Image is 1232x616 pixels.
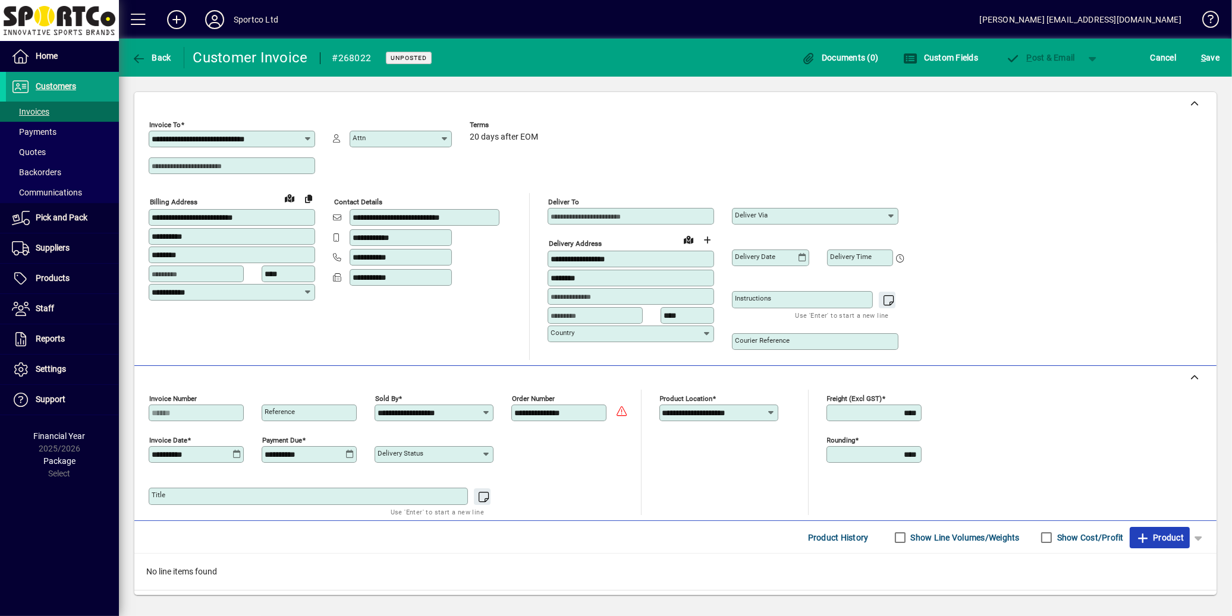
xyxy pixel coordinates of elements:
[152,491,165,499] mat-label: Title
[1027,53,1032,62] span: P
[353,134,366,142] mat-label: Attn
[551,328,574,337] mat-label: Country
[6,142,119,162] a: Quotes
[470,132,538,142] span: 20 days after EOM
[802,53,879,62] span: Documents (0)
[1201,53,1206,62] span: S
[36,334,65,343] span: Reports
[6,122,119,142] a: Payments
[980,10,1181,29] div: [PERSON_NAME] [EMAIL_ADDRESS][DOMAIN_NAME]
[827,394,882,403] mat-label: Freight (excl GST)
[149,121,181,129] mat-label: Invoice To
[830,252,872,261] mat-label: Delivery time
[512,394,555,403] mat-label: Order number
[6,102,119,122] a: Invoices
[6,264,119,293] a: Products
[1151,48,1177,67] span: Cancel
[6,162,119,182] a: Backorders
[1136,528,1184,547] span: Product
[827,436,856,444] mat-label: Rounding
[903,53,978,62] span: Custom Fields
[1130,527,1190,548] button: Product
[119,47,184,68] app-page-header-button: Back
[36,304,54,313] span: Staff
[36,81,76,91] span: Customers
[6,324,119,354] a: Reports
[1198,47,1222,68] button: Save
[735,336,790,345] mat-label: Courier Reference
[6,233,119,263] a: Suppliers
[796,308,889,322] mat-hint: Use 'Enter' to start a new line
[12,147,46,157] span: Quotes
[34,431,86,441] span: Financial Year
[803,527,873,548] button: Product History
[735,294,771,302] mat-label: Instructions
[280,188,299,207] a: View on map
[6,385,119,415] a: Support
[799,47,882,68] button: Documents (0)
[1193,2,1217,41] a: Knowledge Base
[735,211,768,219] mat-label: Deliver via
[265,407,295,416] mat-label: Reference
[735,252,775,261] mat-label: Delivery date
[36,213,87,222] span: Pick and Pack
[149,436,187,444] mat-label: Invoice date
[131,53,171,62] span: Back
[909,532,1020,544] label: Show Line Volumes/Weights
[1201,48,1220,67] span: ave
[6,182,119,203] a: Communications
[149,394,197,403] mat-label: Invoice number
[375,394,398,403] mat-label: Sold by
[900,47,981,68] button: Custom Fields
[234,10,278,29] div: Sportco Ltd
[391,505,484,519] mat-hint: Use 'Enter' to start a new line
[332,49,372,68] div: #268022
[6,42,119,71] a: Home
[698,230,717,249] button: Choose address
[548,198,579,206] mat-label: Deliver To
[12,127,56,137] span: Payments
[36,394,65,404] span: Support
[6,294,119,324] a: Staff
[36,364,66,374] span: Settings
[660,394,713,403] mat-label: Product location
[6,355,119,384] a: Settings
[391,54,427,62] span: Unposted
[1055,532,1124,544] label: Show Cost/Profit
[1006,53,1075,62] span: ost & Email
[470,121,541,129] span: Terms
[12,188,82,197] span: Communications
[196,9,234,30] button: Profile
[1148,47,1180,68] button: Cancel
[158,9,196,30] button: Add
[262,436,302,444] mat-label: Payment due
[378,449,423,457] mat-label: Delivery status
[6,203,119,233] a: Pick and Pack
[36,273,70,283] span: Products
[1000,47,1081,68] button: Post & Email
[36,51,58,61] span: Home
[299,189,318,208] button: Copy to Delivery address
[808,528,869,547] span: Product History
[193,48,308,67] div: Customer Invoice
[128,47,174,68] button: Back
[43,456,76,466] span: Package
[12,168,61,177] span: Backorders
[36,243,70,252] span: Suppliers
[12,107,49,116] span: Invoices
[679,230,698,249] a: View on map
[134,554,1217,590] div: No line items found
